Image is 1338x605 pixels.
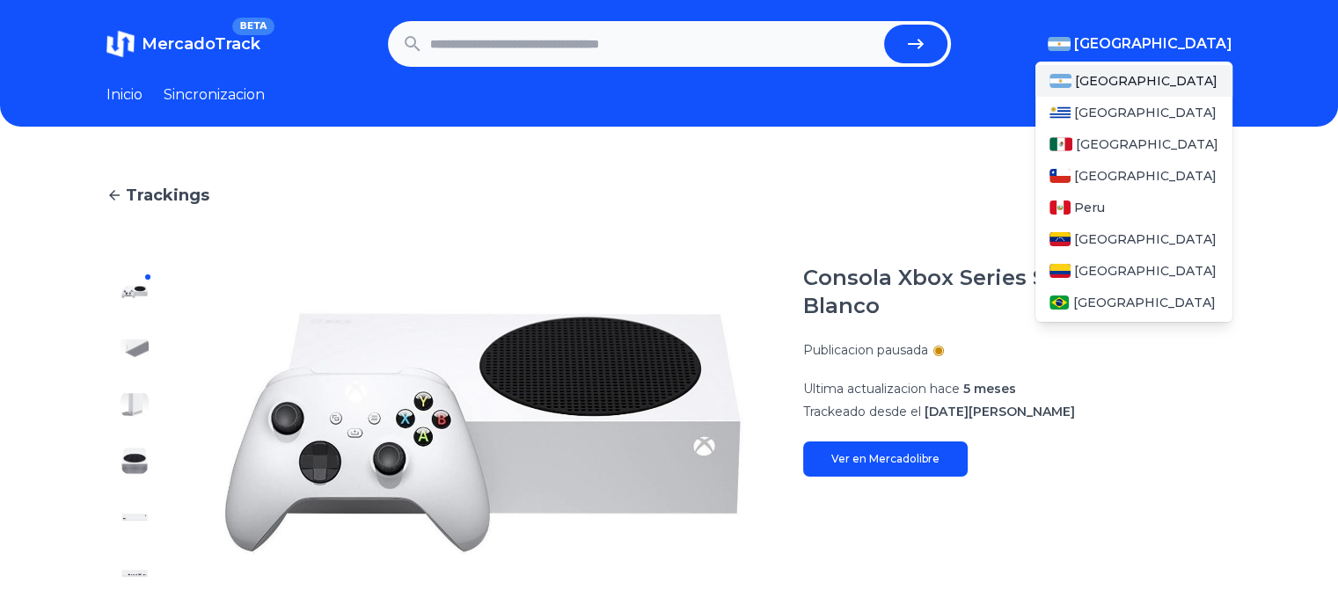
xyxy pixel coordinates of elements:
[232,18,274,35] span: BETA
[121,278,149,306] img: Consola Xbox Series S 512gb Color Blanco
[1074,167,1217,185] span: [GEOGRAPHIC_DATA]
[1075,72,1217,90] span: [GEOGRAPHIC_DATA]
[1049,74,1072,88] img: Argentina
[121,334,149,362] img: Consola Xbox Series S 512gb Color Blanco
[1072,294,1215,311] span: [GEOGRAPHIC_DATA]
[1049,106,1071,120] img: Uruguay
[1049,137,1072,151] img: Mexico
[803,264,1232,320] h1: Consola Xbox Series S 512gb Color Blanco
[1074,230,1217,248] span: [GEOGRAPHIC_DATA]
[1074,33,1232,55] span: [GEOGRAPHIC_DATA]
[164,84,265,106] a: Sincronizacion
[1035,128,1232,160] a: Mexico[GEOGRAPHIC_DATA]
[1035,65,1232,97] a: Argentina[GEOGRAPHIC_DATA]
[1035,192,1232,223] a: PeruPeru
[1049,200,1071,215] img: Peru
[803,341,928,359] p: Publicacion pausada
[1049,295,1070,310] img: Brasil
[126,183,209,208] span: Trackings
[1074,262,1217,280] span: [GEOGRAPHIC_DATA]
[1049,169,1071,183] img: Chile
[1035,255,1232,287] a: Colombia[GEOGRAPHIC_DATA]
[121,390,149,419] img: Consola Xbox Series S 512gb Color Blanco
[121,559,149,587] img: Consola Xbox Series S 512gb Color Blanco
[1076,135,1218,153] span: [GEOGRAPHIC_DATA]
[1049,264,1071,278] img: Colombia
[1035,97,1232,128] a: Uruguay[GEOGRAPHIC_DATA]
[121,447,149,475] img: Consola Xbox Series S 512gb Color Blanco
[142,34,260,54] span: MercadoTrack
[803,441,968,477] a: Ver en Mercadolibre
[198,264,768,601] img: Consola Xbox Series S 512gb Color Blanco
[1074,199,1105,216] span: Peru
[106,183,1232,208] a: Trackings
[106,30,260,58] a: MercadoTrackBETA
[106,30,135,58] img: MercadoTrack
[121,503,149,531] img: Consola Xbox Series S 512gb Color Blanco
[803,381,960,397] span: Ultima actualizacion hace
[1074,104,1217,121] span: [GEOGRAPHIC_DATA]
[1035,160,1232,192] a: Chile[GEOGRAPHIC_DATA]
[1048,33,1232,55] button: [GEOGRAPHIC_DATA]
[925,404,1075,419] span: [DATE][PERSON_NAME]
[1048,37,1071,51] img: Argentina
[1035,287,1232,318] a: Brasil[GEOGRAPHIC_DATA]
[803,404,921,419] span: Trackeado desde el
[1049,232,1071,246] img: Venezuela
[106,84,143,106] a: Inicio
[1035,223,1232,255] a: Venezuela[GEOGRAPHIC_DATA]
[963,381,1016,397] span: 5 meses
